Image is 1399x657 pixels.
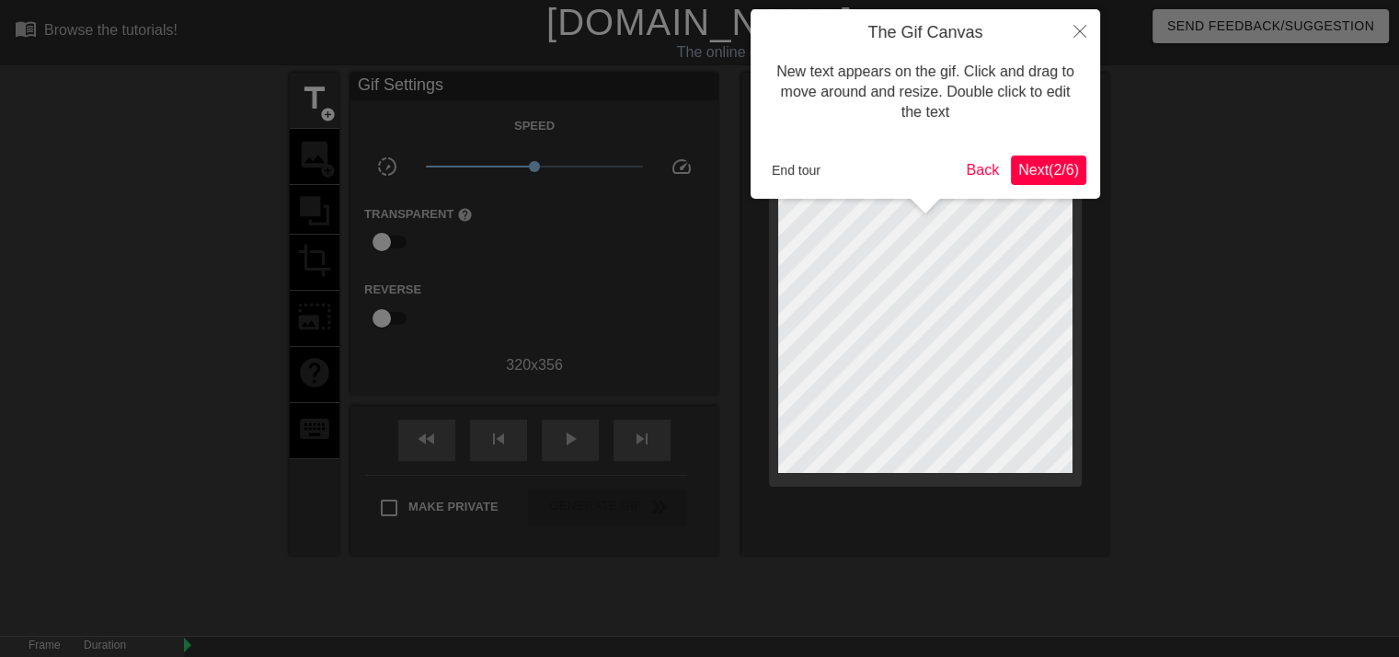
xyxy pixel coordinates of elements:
[297,81,332,116] span: title
[487,428,510,450] span: skip_previous
[514,117,555,135] label: Speed
[350,354,718,376] div: 320 x 356
[320,107,336,122] span: add_circle
[44,22,178,38] div: Browse the tutorials!
[376,156,398,178] span: slow_motion_video
[1167,15,1374,38] span: Send Feedback/Suggestion
[15,17,178,46] a: Browse the tutorials!
[764,23,1086,43] h4: The Gif Canvas
[764,43,1086,142] div: New text appears on the gif. Click and drag to move around and resize. Double click to edit the text
[1018,162,1079,178] span: Next ( 2 / 6 )
[764,156,828,184] button: End tour
[457,207,473,223] span: help
[959,156,1007,185] button: Back
[1060,9,1100,52] button: Close
[416,428,438,450] span: fast_rewind
[1011,156,1086,185] button: Next
[364,205,473,224] label: Transparent
[15,17,37,40] span: menu_book
[671,156,693,178] span: speed
[1152,9,1389,43] button: Send Feedback/Suggestion
[559,428,581,450] span: play_arrow
[408,498,499,516] span: Make Private
[476,41,1007,63] div: The online gif editor
[631,428,653,450] span: skip_next
[364,281,421,299] label: Reverse
[546,2,853,42] a: [DOMAIN_NAME]
[350,73,718,100] div: Gif Settings
[84,640,126,651] label: Duration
